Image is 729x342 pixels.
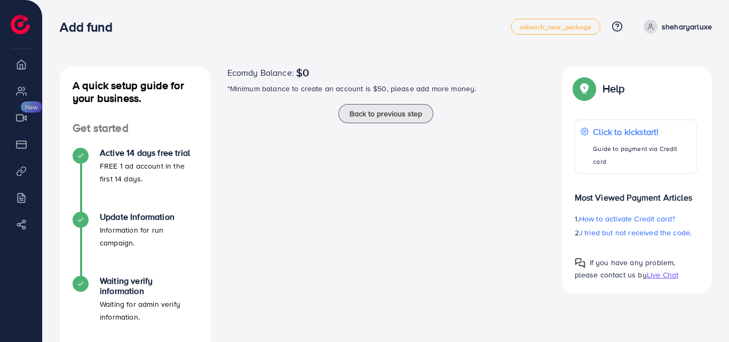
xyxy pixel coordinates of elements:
h4: A quick setup guide for your business. [60,79,210,105]
p: 2. [575,226,698,239]
h4: Get started [60,122,210,135]
span: I tried but not received the code. [581,227,692,238]
img: Popup guide [575,258,585,268]
p: Help [603,82,625,95]
p: sheharyarluxe [662,20,712,33]
span: If you have any problem, please contact us by [575,257,676,280]
p: 1. [575,212,698,225]
a: sheharyarluxe [639,20,712,34]
h4: Active 14 days free trial [100,148,197,158]
span: Back to previous step [350,108,422,119]
button: Back to previous step [338,104,433,123]
span: $0 [296,66,309,79]
h4: Update Information [100,212,197,222]
p: Waiting for admin verify information. [100,298,197,323]
span: Ecomdy Balance: [227,66,294,79]
a: adreach_new_package [511,19,600,35]
p: FREE 1 ad account in the first 14 days. [100,160,197,185]
li: Update Information [60,212,210,276]
span: How to activate Credit card? [579,213,675,224]
li: Active 14 days free trial [60,148,210,212]
p: *Minimum balance to create an account is $50, please add more money. [227,82,545,95]
p: Most Viewed Payment Articles [575,182,698,204]
img: Popup guide [575,79,594,98]
li: Waiting verify information [60,276,210,340]
span: adreach_new_package [520,23,591,30]
p: Guide to payment via Credit card [593,142,691,168]
img: logo [11,15,30,34]
h4: Waiting verify information [100,276,197,296]
h3: Add fund [60,19,121,35]
span: Live Chat [647,269,678,280]
p: Information for run campaign. [100,224,197,249]
p: Click to kickstart! [593,125,691,138]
